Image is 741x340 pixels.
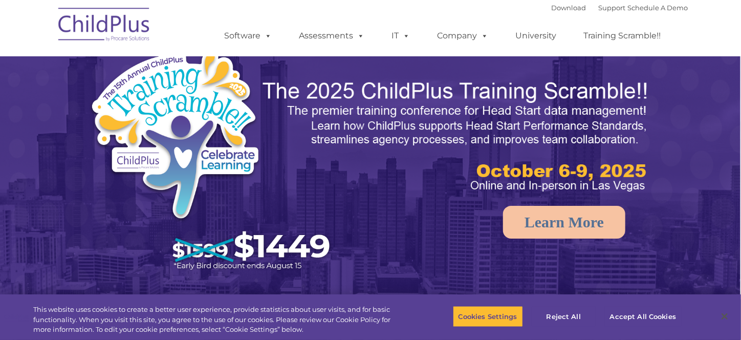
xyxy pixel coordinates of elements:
a: Schedule A Demo [627,4,688,12]
button: Cookies Settings [453,306,523,327]
div: This website uses cookies to create a better user experience, provide statistics about user visit... [33,305,407,335]
button: Reject All [532,306,596,327]
a: University [505,26,566,46]
img: ChildPlus by Procare Solutions [53,1,156,52]
a: IT [381,26,420,46]
font: | [551,4,688,12]
a: Training Scramble!! [573,26,671,46]
a: Support [598,4,625,12]
a: Assessments [289,26,375,46]
button: Accept All Cookies [604,306,682,327]
a: Software [214,26,282,46]
a: Company [427,26,498,46]
button: Close [713,305,736,328]
a: Learn More [503,206,625,239]
a: Download [551,4,586,12]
